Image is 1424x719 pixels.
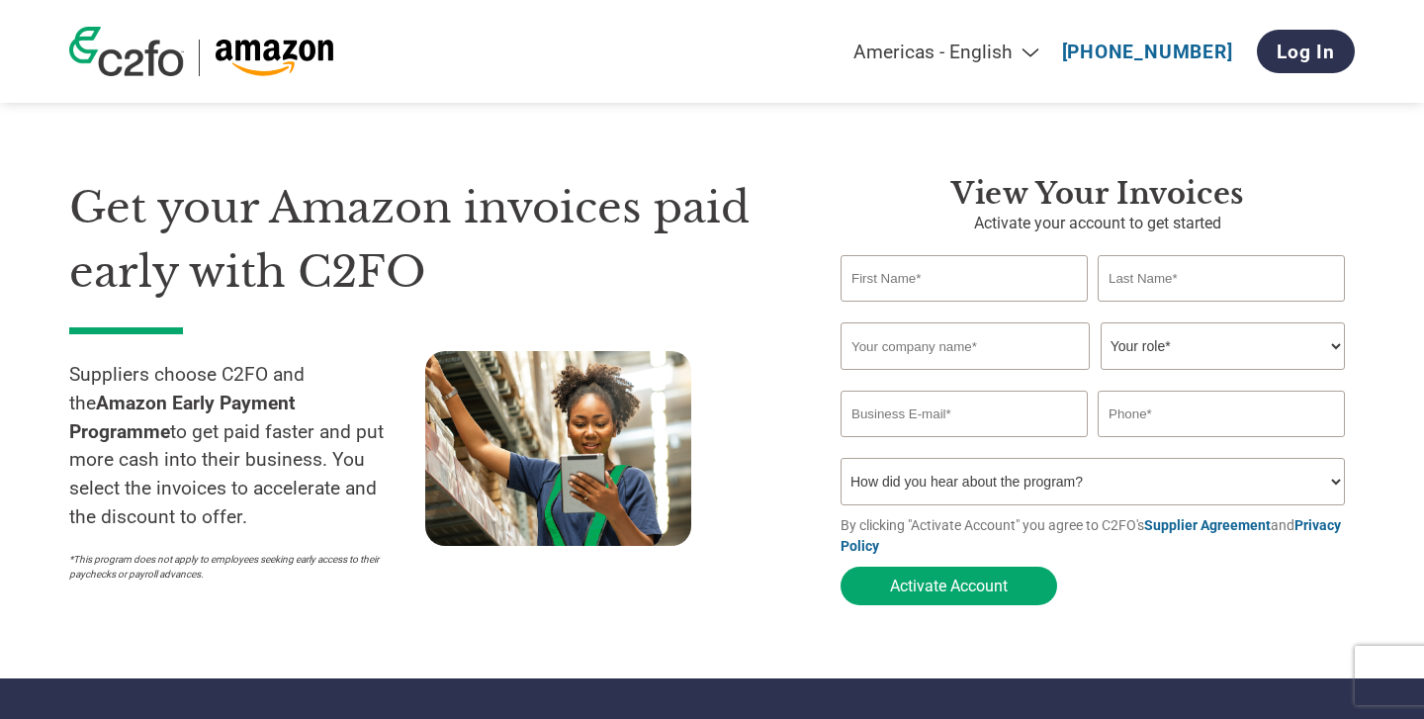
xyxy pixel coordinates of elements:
input: First Name* [841,255,1088,302]
h1: Get your Amazon invoices paid early with C2FO [69,176,781,304]
img: Amazon [215,40,334,76]
a: Log In [1257,30,1355,73]
strong: Amazon Early Payment Programme [69,392,296,443]
img: supply chain worker [425,351,691,546]
p: Activate your account to get started [841,212,1355,235]
button: Activate Account [841,567,1057,605]
input: Last Name* [1098,255,1345,302]
p: By clicking "Activate Account" you agree to C2FO's and [841,515,1355,557]
input: Your company name* [841,322,1090,370]
div: Inavlid Phone Number [1098,439,1345,450]
input: Phone* [1098,391,1345,437]
h3: View your invoices [841,176,1355,212]
div: Invalid last name or last name is too long [1098,304,1345,315]
select: Title/Role [1101,322,1345,370]
img: c2fo logo [69,27,184,76]
a: Supplier Agreement [1144,517,1271,533]
p: *This program does not apply to employees seeking early access to their paychecks or payroll adva... [69,552,405,582]
a: [PHONE_NUMBER] [1062,41,1233,63]
input: Invalid Email format [841,391,1088,437]
p: Suppliers choose C2FO and the to get paid faster and put more cash into their business. You selec... [69,361,425,532]
div: Invalid company name or company name is too long [841,372,1345,383]
div: Inavlid Email Address [841,439,1088,450]
div: Invalid first name or first name is too long [841,304,1088,315]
